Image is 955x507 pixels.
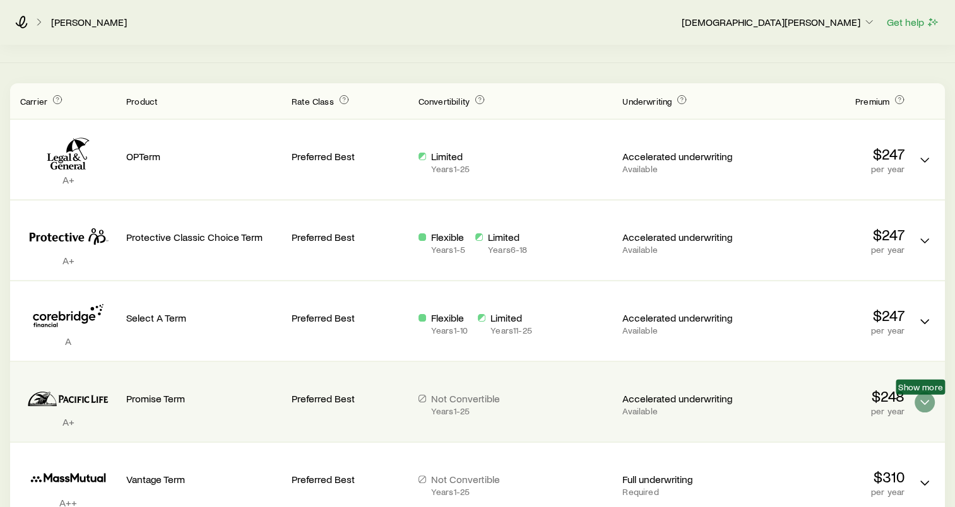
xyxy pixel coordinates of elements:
button: Get help [886,15,940,30]
p: A+ [20,416,116,428]
p: Available [622,406,739,416]
span: Convertibility [418,96,470,107]
p: OPTerm [126,150,282,163]
p: Years 1 - 10 [431,325,468,335]
p: Full underwriting [622,473,739,486]
p: per year [749,325,905,335]
p: A+ [20,173,116,186]
p: Years 1 - 25 [431,487,500,497]
p: Flexible [431,312,468,324]
span: Carrier [20,96,47,107]
p: Years 11 - 25 [490,325,532,335]
p: Available [622,325,739,335]
p: A [20,335,116,347]
span: Rate Class [292,96,334,107]
p: Not Convertible [431,392,500,405]
a: [PERSON_NAME] [50,16,128,28]
p: Preferred Best [292,312,408,324]
p: Limited [488,231,527,243]
p: $247 [749,306,905,324]
p: Years 1 - 25 [431,164,470,174]
p: Promise Term [126,392,282,405]
p: $247 [749,145,905,163]
p: Required [622,487,739,497]
button: [DEMOGRAPHIC_DATA][PERSON_NAME] [681,15,876,30]
span: Product [126,96,157,107]
p: $248 [749,387,905,405]
p: Preferred Best [292,392,408,405]
p: Preferred Best [292,231,408,243]
p: Preferred Best [292,473,408,486]
p: Accelerated underwriting [622,231,739,243]
p: Available [622,164,739,174]
span: Show more [898,382,942,392]
p: A+ [20,254,116,267]
p: Limited [431,150,470,163]
p: Not Convertible [431,473,500,486]
p: Accelerated underwriting [622,150,739,163]
p: $247 [749,226,905,243]
p: Select A Term [126,312,282,324]
p: per year [749,245,905,255]
p: per year [749,164,905,174]
p: Protective Classic Choice Term [126,231,282,243]
p: Vantage Term [126,473,282,486]
p: per year [749,487,905,497]
p: Available [622,245,739,255]
p: Flexible [431,231,465,243]
span: Premium [855,96,889,107]
p: [DEMOGRAPHIC_DATA][PERSON_NAME] [682,16,875,28]
p: Years 1 - 25 [431,406,500,416]
p: Accelerated underwriting [622,392,739,405]
p: Accelerated underwriting [622,312,739,324]
p: Years 6 - 18 [488,245,527,255]
p: Years 1 - 5 [431,245,465,255]
p: per year [749,406,905,416]
p: Limited [490,312,532,324]
p: Preferred Best [292,150,408,163]
p: $310 [749,468,905,486]
span: Underwriting [622,96,672,107]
